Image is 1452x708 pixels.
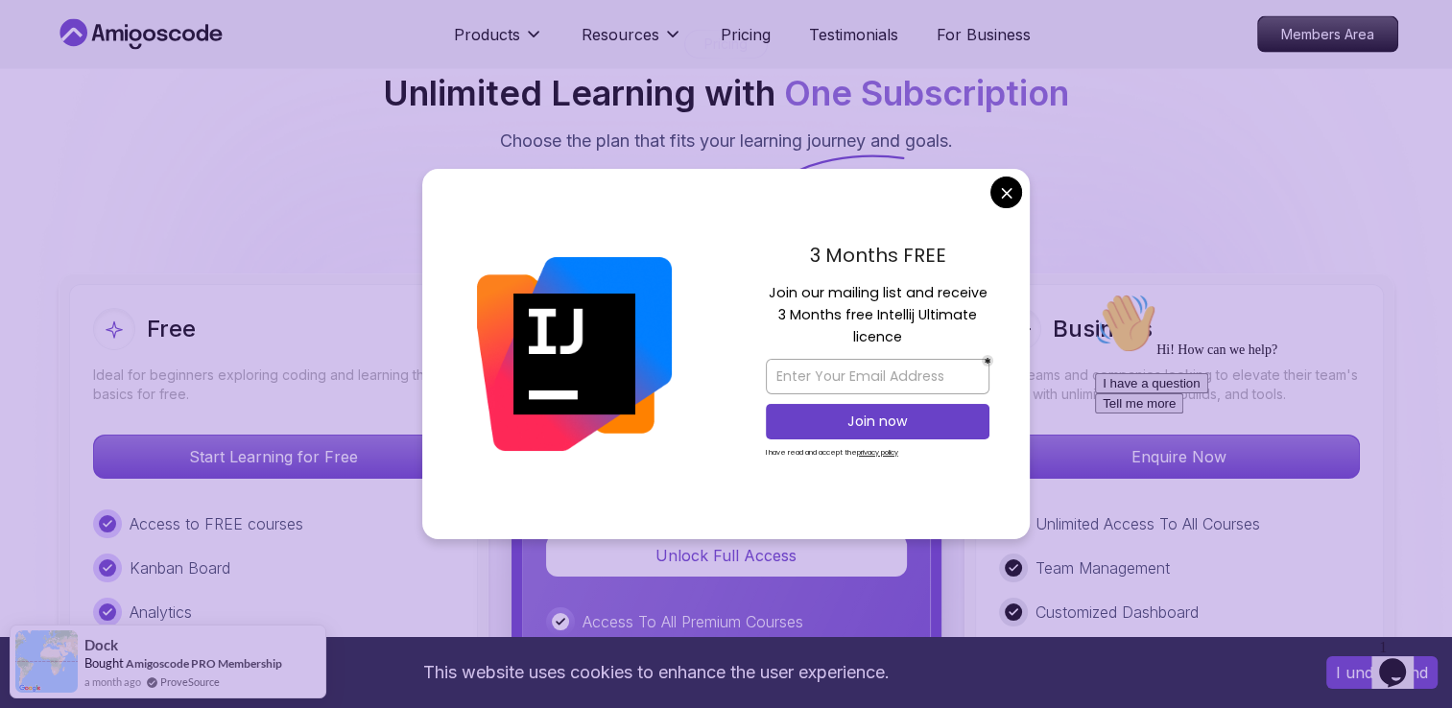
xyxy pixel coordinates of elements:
[93,447,454,466] a: Start Learning for Free
[454,23,520,46] p: Products
[130,512,303,535] p: Access to FREE courses
[130,601,192,624] p: Analytics
[8,8,69,69] img: :wave:
[94,436,453,478] p: Start Learning for Free
[84,673,141,690] span: a month ago
[8,88,121,108] button: I have a question
[15,630,78,693] img: provesource social proof notification image
[84,655,124,671] span: Bought
[147,314,196,344] h2: Free
[14,651,1297,694] div: This website uses cookies to enhance the user experience.
[721,23,771,46] a: Pricing
[1035,601,1199,624] p: Customized Dashboard
[1035,556,1170,579] p: Team Management
[1326,656,1438,689] button: Accept cookies
[1371,631,1433,689] iframe: chat widget
[454,23,543,61] button: Products
[8,58,190,72] span: Hi! How can we help?
[130,556,230,579] p: Kanban Board
[1257,16,1398,53] a: Members Area
[1053,314,1153,344] h2: Business
[160,673,220,690] a: ProveSource
[546,546,907,565] a: Unlock Full Access
[383,74,1069,112] h2: Unlimited Learning with
[1035,512,1260,535] p: Unlimited Access To All Courses
[500,128,953,154] p: Choose the plan that fits your learning journey and goals.
[8,108,96,129] button: Tell me more
[583,610,803,633] p: Access To All Premium Courses
[84,637,118,653] span: Dock
[582,23,659,46] p: Resources
[126,656,282,671] a: Amigoscode PRO Membership
[546,534,907,577] button: Unlock Full Access
[582,23,682,61] button: Resources
[8,8,353,129] div: 👋Hi! How can we help?I have a questionTell me more
[784,72,1069,114] span: One Subscription
[93,435,454,479] button: Start Learning for Free
[937,23,1031,46] a: For Business
[569,544,884,567] p: Unlock Full Access
[93,366,454,404] p: Ideal for beginners exploring coding and learning the basics for free.
[1258,17,1397,52] p: Members Area
[809,23,898,46] a: Testimonials
[1087,285,1433,622] iframe: chat widget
